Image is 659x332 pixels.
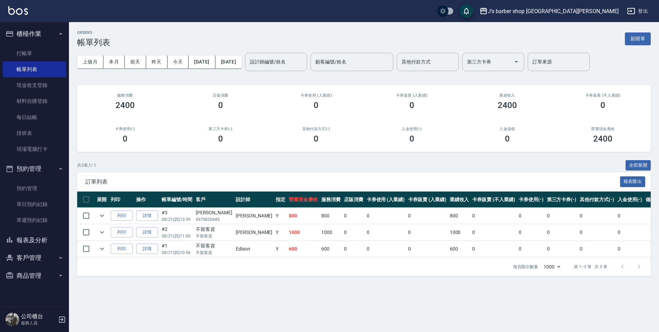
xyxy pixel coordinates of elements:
td: 1000 [287,224,320,241]
td: #3 [160,208,194,224]
button: 新開單 [625,32,651,45]
td: 0 [470,241,517,257]
td: Y [274,224,287,241]
td: 600 [287,241,320,257]
a: 帳單列表 [3,61,66,77]
td: 800 [320,208,342,224]
th: 卡券使用(-) [517,192,545,208]
button: 今天 [168,56,189,68]
button: Open [511,56,522,67]
button: [DATE] [215,56,242,68]
td: 0 [578,224,616,241]
h2: 卡券販賣 (入業績) [372,93,451,98]
button: 列印 [111,211,133,221]
a: 報表匯出 [620,178,646,185]
button: 列印 [111,227,133,238]
button: 客戶管理 [3,249,66,267]
td: 0 [470,224,517,241]
th: 展開 [95,192,109,208]
p: 服務人員 [21,320,56,326]
a: 材料自購登錄 [3,93,66,109]
th: 卡券使用 (入業績) [365,192,407,208]
h3: 0 [218,100,223,110]
td: 0 [406,208,448,224]
h3: 0 [409,134,414,144]
button: 報表及分析 [3,231,66,249]
td: #2 [160,224,194,241]
a: 打帳單 [3,46,66,61]
th: 帳單編號/時間 [160,192,194,208]
div: 1000 [541,257,563,276]
td: 0 [517,224,545,241]
a: 單週預約紀錄 [3,212,66,228]
td: 0 [517,208,545,224]
th: 設計師 [234,192,274,208]
td: [PERSON_NAME] [234,224,274,241]
td: 1000 [320,224,342,241]
h2: 入金使用(-) [372,127,451,131]
td: 0 [578,241,616,257]
td: Y [274,241,287,257]
h3: 0 [123,134,128,144]
th: 服務消費 [320,192,342,208]
td: 600 [320,241,342,257]
td: 0 [616,208,644,224]
button: 商品管理 [3,267,66,285]
button: expand row [97,227,107,237]
h2: 卡券使用 (入業績) [277,93,356,98]
th: 入金使用(-) [616,192,644,208]
a: 每日結帳 [3,109,66,125]
p: 08/21 (四) 11:00 [162,233,192,239]
h3: 0 [314,100,318,110]
th: 備註 [644,192,657,208]
button: expand row [97,244,107,254]
button: 報表匯出 [620,176,646,187]
th: 營業現金應收 [287,192,320,208]
td: 0 [342,208,365,224]
p: 每頁顯示數量 [513,264,538,270]
td: 0 [342,224,365,241]
td: 0 [578,208,616,224]
p: 0970420445 [196,216,232,223]
p: 共 3 筆, 1 / 1 [77,162,96,168]
td: 0 [470,208,517,224]
h3: 2400 [115,100,135,110]
td: 0 [365,208,407,224]
button: 昨天 [146,56,168,68]
a: 詳情 [136,244,158,254]
h3: 帳單列表 [77,38,110,47]
button: 前天 [125,56,146,68]
a: 單日預約紀錄 [3,196,66,212]
h3: 0 [600,100,605,110]
button: save [459,4,473,18]
th: 卡券販賣 (入業績) [406,192,448,208]
td: #1 [160,241,194,257]
td: 0 [365,241,407,257]
td: 0 [406,241,448,257]
button: 本月 [103,56,125,68]
h3: 服務消費 [85,93,164,98]
p: 不留客資 [196,233,232,239]
th: 列印 [109,192,134,208]
button: 預約管理 [3,160,66,178]
h3: 0 [314,134,318,144]
div: J’s barber shop [GEOGRAPHIC_DATA][PERSON_NAME] [488,7,619,16]
h2: 卡券販賣 (不入業績) [564,93,642,98]
button: 全部展開 [626,160,651,171]
span: 訂單列表 [85,178,620,185]
p: 08/21 (四) 10:56 [162,250,192,256]
h3: 2400 [498,100,517,110]
p: 第 1–3 筆 共 3 筆 [574,264,607,270]
p: 不留客資 [196,250,232,256]
td: Edison [234,241,274,257]
h3: 0 [218,134,223,144]
th: 店販消費 [342,192,365,208]
p: 08/21 (四) 13:59 [162,216,192,223]
a: 排班表 [3,125,66,141]
h3: 0 [505,134,510,144]
th: 操作 [134,192,160,208]
th: 卡券販賣 (不入業績) [470,192,517,208]
h3: 2400 [593,134,612,144]
h2: 其他付款方式(-) [277,127,356,131]
img: Logo [8,6,28,15]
